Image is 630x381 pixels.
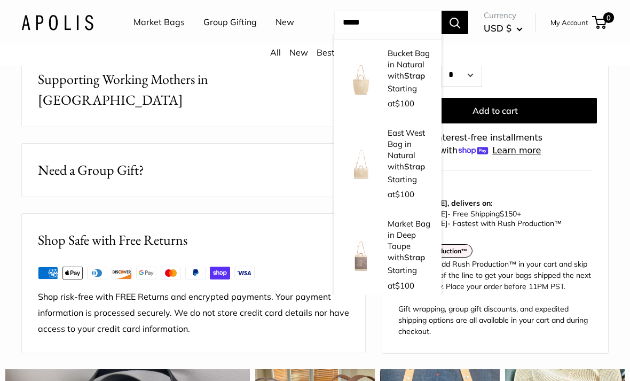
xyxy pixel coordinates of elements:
span: Starting at [388,174,417,199]
span: $100 [395,189,414,199]
img: Market Bag in Deep Taupe with Strap [345,239,377,271]
span: Starting at [388,265,417,290]
button: Supporting Working Mothers in [GEOGRAPHIC_DATA] [22,53,365,127]
span: $100 [395,98,414,108]
span: $100 [395,280,414,290]
strong: Strap [404,71,425,81]
button: Need a Group Gift? [22,144,365,197]
span: Need a Group Gift? [38,160,144,181]
img: Apolis [21,14,93,30]
a: Group Gifting [203,14,257,30]
a: New [275,14,294,30]
span: Currency [484,8,523,23]
p: East West Bag in Natural with [388,127,431,172]
h2: Shop Safe with Free Returns [38,230,187,251]
img: East West Bag in Natural with Strap [345,149,377,181]
span: 0 [603,12,614,23]
strong: Rush Production™ [412,247,468,255]
button: Add to cart [393,98,597,123]
p: Shop risk-free with FREE Returns and encrypted payments. Your payment information is processed se... [38,289,349,337]
strong: Strap [404,252,425,262]
button: Search [442,11,468,34]
span: $150 [500,209,517,219]
a: Market Bag in Deep Taupe with Strap Market Bag in Deep Taupe withStrap Starting at$100 [334,210,442,301]
span: - Fastest with Rush Production™ [398,219,562,228]
button: USD $ [484,20,523,37]
p: Bucket Bag in Natural with [388,48,431,81]
p: - Free Shipping + [398,209,587,228]
a: East West Bag in Natural with Strap East West Bag in Natural withStrap Starting at$100 [334,119,442,210]
a: Market Bags [133,14,185,30]
p: Market Bag in Deep Taupe with [388,218,431,263]
a: New [289,47,308,58]
strong: Order [DATE], delivers on: [398,198,492,208]
a: Bestsellers [317,47,360,58]
span: Starting at [388,83,417,108]
input: Search... [334,11,442,34]
a: Bucket Bag in Natural with Strap Bucket Bag in Natural withStrap Starting at$100 [334,40,442,119]
a: My Account [550,16,588,29]
strong: Strap [404,161,425,172]
span: USD $ [484,22,511,34]
img: Bucket Bag in Natural with Strap [345,64,377,96]
a: 0 [593,16,607,29]
span: Supporting Working Mothers in [GEOGRAPHIC_DATA] [38,69,337,111]
div: In a hurry? Add Rush Production™ in your cart and skip to the front of the line to get your bags ... [398,258,592,337]
a: All [270,47,281,58]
